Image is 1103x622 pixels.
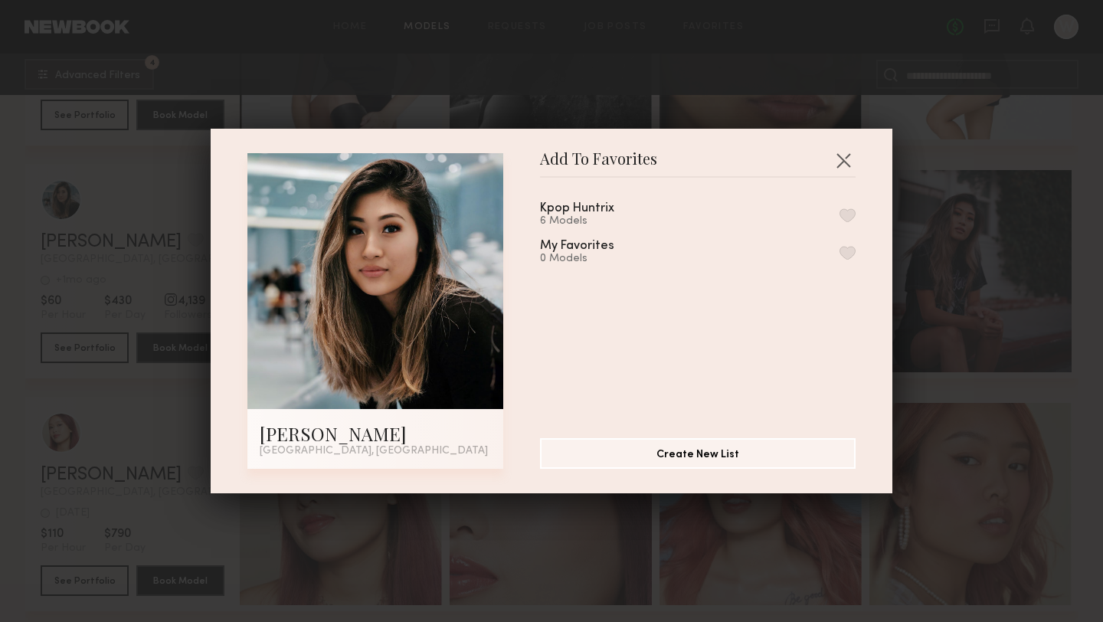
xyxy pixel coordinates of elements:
[540,215,651,228] div: 6 Models
[540,202,614,215] div: Kpop Huntrix
[540,253,651,265] div: 0 Models
[540,438,856,469] button: Create New List
[260,421,491,446] div: [PERSON_NAME]
[540,240,614,253] div: My Favorites
[831,148,856,172] button: Close
[260,446,491,457] div: [GEOGRAPHIC_DATA], [GEOGRAPHIC_DATA]
[540,153,657,176] span: Add To Favorites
